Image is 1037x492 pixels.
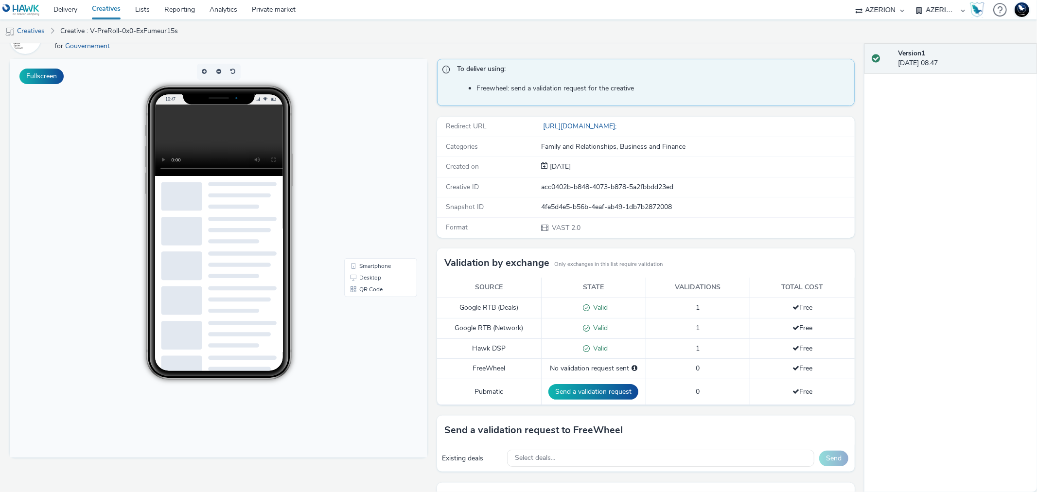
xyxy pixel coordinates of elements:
[5,27,15,36] img: mobile
[65,41,114,51] a: Gouvernement
[437,338,542,359] td: Hawk DSP
[437,278,542,298] th: Source
[590,303,608,312] span: Valid
[446,182,479,192] span: Creative ID
[336,201,405,213] li: Smartphone
[792,387,812,396] span: Free
[750,278,855,298] th: Total cost
[792,323,812,333] span: Free
[898,49,1029,69] div: [DATE] 08:47
[457,64,844,77] span: To deliver using:
[336,213,405,225] li: Desktop
[541,182,853,192] div: acc0402b-b848-4073-b878-5a2fbbdd23ed
[696,364,700,373] span: 0
[792,344,812,353] span: Free
[590,344,608,353] span: Valid
[336,225,405,236] li: QR Code
[548,162,571,171] span: [DATE]
[350,228,373,233] span: QR Code
[515,454,555,462] span: Select deals...
[696,303,700,312] span: 1
[696,344,700,353] span: 1
[551,223,580,232] span: VAST 2.0
[350,216,371,222] span: Desktop
[696,323,700,333] span: 1
[696,387,700,396] span: 0
[819,451,848,466] button: Send
[546,364,641,373] div: No validation request sent
[350,204,381,210] span: Smartphone
[541,122,620,131] a: [URL][DOMAIN_NAME];
[444,256,549,270] h3: Validation by exchange
[632,364,637,373] div: Please select a deal below and click on Send to send a validation request to FreeWheel.
[155,37,166,43] span: 10:47
[2,4,40,16] img: undefined Logo
[446,142,478,151] span: Categories
[54,41,65,51] span: for
[541,278,646,298] th: State
[554,261,663,268] small: Only exchanges in this list require validation
[590,323,608,333] span: Valid
[1015,2,1029,17] img: Support Hawk
[446,122,487,131] span: Redirect URL
[970,2,984,18] img: Hawk Academy
[446,202,484,211] span: Snapshot ID
[646,278,750,298] th: Validations
[444,423,623,438] h3: Send a validation request to FreeWheel
[19,69,64,84] button: Fullscreen
[442,454,502,463] div: Existing deals
[541,142,853,152] div: Family and Relationships, Business and Finance
[437,379,542,404] td: Pubmatic
[548,384,638,400] button: Send a validation request
[792,364,812,373] span: Free
[792,303,812,312] span: Free
[437,298,542,318] td: Google RTB (Deals)
[970,2,988,18] a: Hawk Academy
[55,19,183,43] a: Creative : V-PreRoll-0x0-ExFumeur15s
[548,162,571,172] div: Creation 02 October 2025, 08:47
[446,162,479,171] span: Created on
[446,223,468,232] span: Format
[476,84,849,93] li: Freewheel: send a validation request for the creative
[437,318,542,338] td: Google RTB (Network)
[898,49,925,58] strong: Version 1
[437,359,542,379] td: FreeWheel
[541,202,853,212] div: 4fe5d4e5-b56b-4eaf-ab49-1db7b2872008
